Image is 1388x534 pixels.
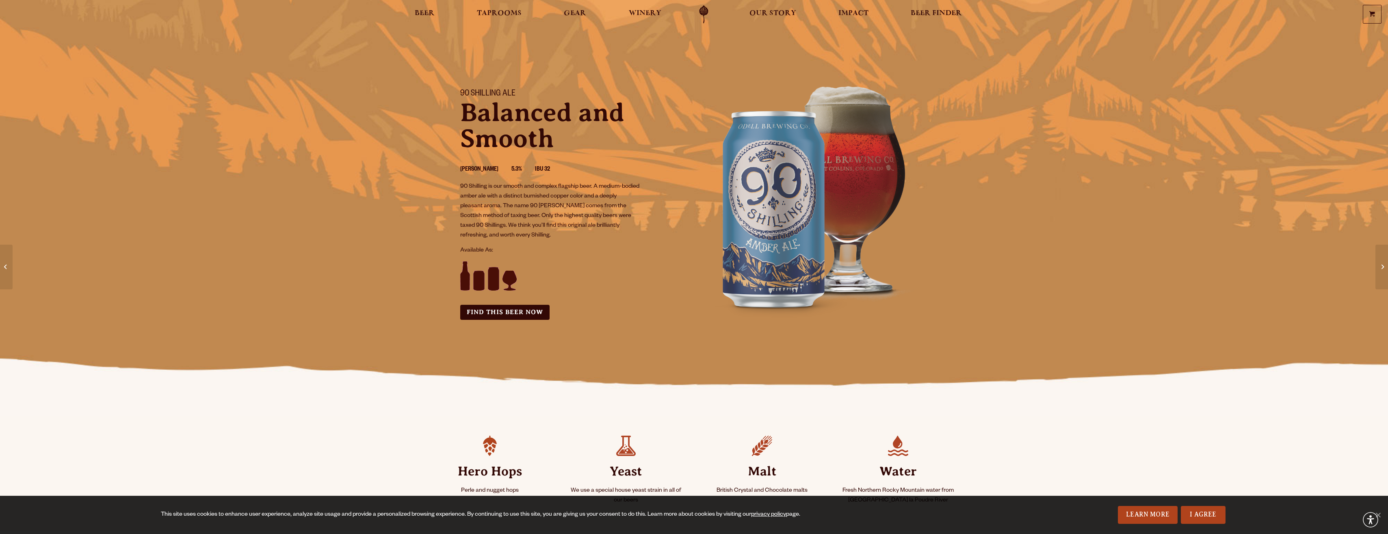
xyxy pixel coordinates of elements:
[460,165,511,175] li: [PERSON_NAME]
[535,165,563,175] li: IBU 32
[629,10,661,17] span: Winery
[472,5,527,24] a: Taprooms
[704,486,821,496] p: British Crystal and Chocolate malts
[460,182,640,241] p: 90 Shilling is our smooth and complex flagship beer. A medium-bodied amber ale with a distinct bu...
[838,10,868,17] span: Impact
[432,486,548,496] p: Perle and nugget hops
[460,246,684,256] p: Available As:
[704,456,821,486] strong: Malt
[460,305,550,320] a: Find this Beer Now
[409,5,440,24] a: Beer
[568,486,684,506] p: We use a special house yeast strain in all of our beers
[1181,506,1226,524] a: I Agree
[460,100,684,152] p: Balanced and Smooth
[624,5,667,24] a: Winery
[840,456,957,486] strong: Water
[559,5,591,24] a: Gear
[911,10,962,17] span: Beer Finder
[744,5,801,24] a: Our Story
[689,5,719,24] a: Odell Home
[840,486,957,506] p: Fresh Northern Rocky Mountain water from [GEOGRAPHIC_DATA] la Poudre River
[905,5,967,24] a: Beer Finder
[833,5,874,24] a: Impact
[161,511,969,519] div: This site uses cookies to enhance user experience, analyze site usage and provide a personalized ...
[564,10,586,17] span: Gear
[749,10,796,17] span: Our Story
[460,89,684,100] h1: 90 Shilling Ale
[415,10,435,17] span: Beer
[568,456,684,486] strong: Yeast
[477,10,522,17] span: Taprooms
[511,165,535,175] li: 5.3%
[432,456,548,486] strong: Hero Hops
[751,512,786,518] a: privacy policy
[1118,506,1178,524] a: Learn More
